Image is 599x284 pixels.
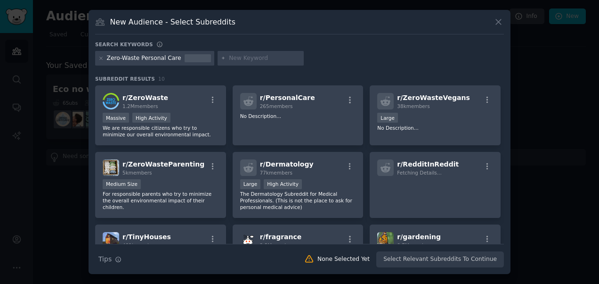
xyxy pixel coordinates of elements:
[95,251,125,267] button: Tips
[122,103,158,109] span: 1.2M members
[103,179,141,189] div: Medium Size
[103,113,129,123] div: Massive
[240,191,356,210] p: The Dermatology Subreddit for Medical Professionals. (This is not the place to ask for personal m...
[122,242,158,248] span: 491k members
[103,125,219,138] p: We are responsible citizens who try to minimize our overall environmental impact.
[107,54,181,63] div: Zero-Waste Personal Care
[103,191,219,210] p: For responsible parents who try to minimize the overall environmental impact of their children.
[240,179,261,189] div: Large
[103,93,119,109] img: ZeroWaste
[132,113,170,123] div: High Activity
[260,242,296,248] span: 2.3M members
[397,94,469,101] span: r/ ZeroWasteVegans
[317,255,370,264] div: None Selected Yet
[122,233,171,241] span: r/ TinyHouses
[260,170,292,175] span: 77k members
[397,160,459,168] span: r/ RedditInReddit
[122,160,204,168] span: r/ ZeroWasteParenting
[397,170,441,175] span: Fetching Details...
[158,76,165,82] span: 10
[260,233,302,241] span: r/ fragrance
[260,160,314,168] span: r/ Dermatology
[397,233,441,241] span: r/ gardening
[122,170,152,175] span: 5k members
[397,103,429,109] span: 38k members
[377,125,493,131] p: No Description...
[110,17,235,27] h3: New Audience - Select Subreddits
[264,179,302,189] div: High Activity
[98,254,112,264] span: Tips
[95,75,155,82] span: Subreddit Results
[397,242,433,248] span: 8.7M members
[260,94,315,101] span: r/ PersonalCare
[240,232,257,249] img: fragrance
[95,41,153,48] h3: Search keywords
[260,103,293,109] span: 265 members
[377,113,398,123] div: Large
[122,94,168,101] span: r/ ZeroWaste
[103,232,119,249] img: TinyHouses
[377,232,394,249] img: gardening
[240,113,356,119] p: No Description...
[103,159,119,176] img: ZeroWasteParenting
[229,54,300,63] input: New Keyword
